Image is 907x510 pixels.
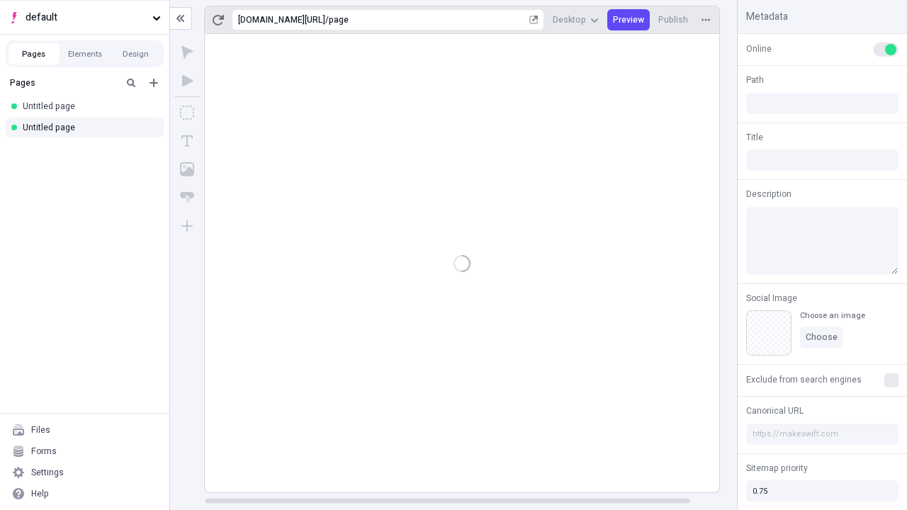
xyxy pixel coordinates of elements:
[613,14,644,25] span: Preview
[31,424,50,436] div: Files
[174,100,200,125] button: Box
[553,14,586,25] span: Desktop
[329,14,526,25] div: page
[23,101,152,112] div: Untitled page
[31,446,57,457] div: Forms
[746,74,764,86] span: Path
[325,14,329,25] div: /
[174,157,200,182] button: Image
[800,310,865,321] div: Choose an image
[746,131,763,144] span: Title
[23,122,152,133] div: Untitled page
[31,488,49,499] div: Help
[746,42,772,55] span: Online
[238,14,325,25] div: [URL][DOMAIN_NAME]
[145,74,162,91] button: Add new
[746,373,862,386] span: Exclude from search engines
[800,327,843,348] button: Choose
[746,404,804,417] span: Canonical URL
[174,128,200,154] button: Text
[31,467,64,478] div: Settings
[746,462,808,475] span: Sitemap priority
[10,77,117,89] div: Pages
[174,185,200,210] button: Button
[607,9,650,30] button: Preview
[26,10,147,25] span: default
[60,43,111,64] button: Elements
[547,9,604,30] button: Desktop
[111,43,162,64] button: Design
[746,292,797,305] span: Social Image
[806,331,838,343] span: Choose
[746,424,898,445] input: https://makeswift.com
[9,43,60,64] button: Pages
[658,14,688,25] span: Publish
[746,188,791,200] span: Description
[653,9,694,30] button: Publish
